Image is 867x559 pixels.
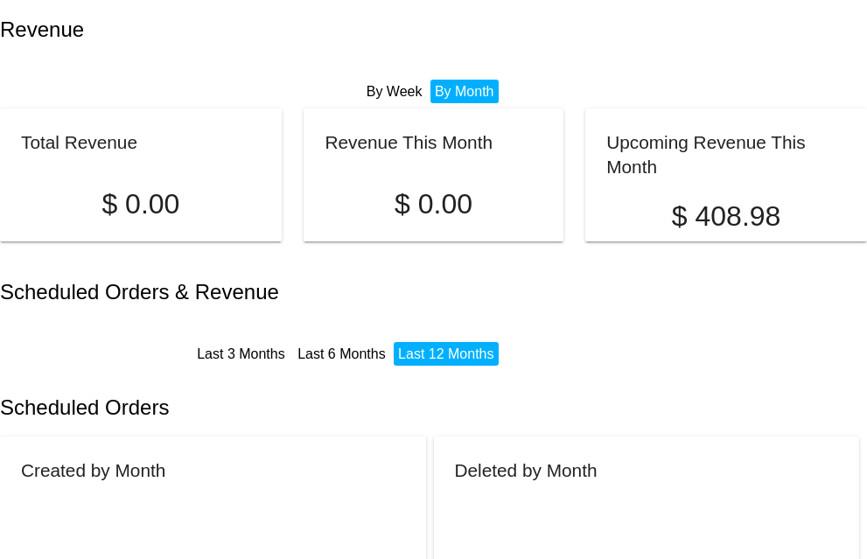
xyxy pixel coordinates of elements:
p: $ 408.98 [606,200,846,233]
li: By Month [430,80,499,103]
a: Last 3 Months [197,346,285,361]
h2: Upcoming Revenue This Month [606,132,805,177]
li: By Week [362,80,427,103]
h2: Total Revenue [21,132,137,152]
h2: Deleted by Month [455,460,598,480]
p: $ 0.00 [21,188,261,220]
p: $ 0.00 [325,188,542,220]
h2: Created by Month [21,460,165,480]
a: Last 6 Months [297,346,386,361]
a: Last 12 Months [398,346,493,361]
h2: Revenue This Month [325,132,493,152]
